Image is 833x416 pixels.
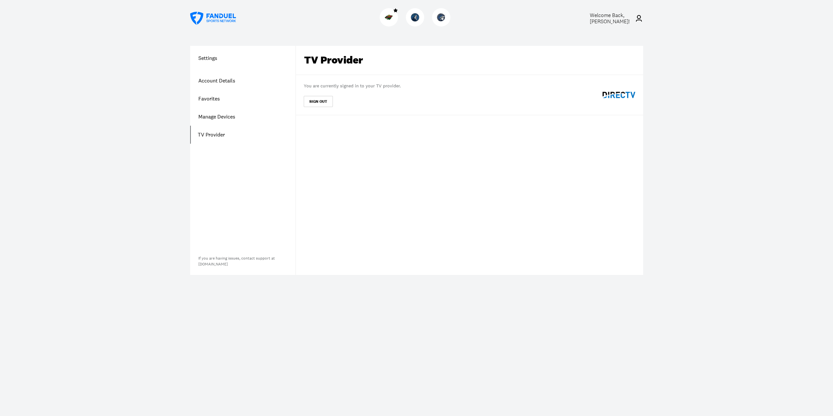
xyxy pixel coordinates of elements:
[590,12,630,25] span: Welcome Back, [PERSON_NAME] !
[304,83,401,89] div: You are currently signed in to your TV provider.
[603,88,635,101] img: DTV
[296,46,643,75] div: TV Provider
[385,13,393,22] img: Wild
[575,12,643,25] a: Welcome Back,[PERSON_NAME]!
[411,13,419,22] img: Timberwolves
[190,54,296,62] h1: Settings
[380,21,401,28] a: WildWild
[432,21,453,28] a: LynxLynx
[190,72,296,90] a: Account Details
[198,256,275,267] a: If you are having issues, contact support at[DOMAIN_NAME]
[190,126,296,144] a: TV Provider
[190,12,236,25] a: FanDuel Sports Network
[190,90,296,108] a: Favorites
[406,21,427,28] a: TimberwolvesTimberwolves
[437,13,445,22] img: Lynx
[304,96,333,107] button: SIGN OUT
[190,108,296,126] a: Manage Devices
